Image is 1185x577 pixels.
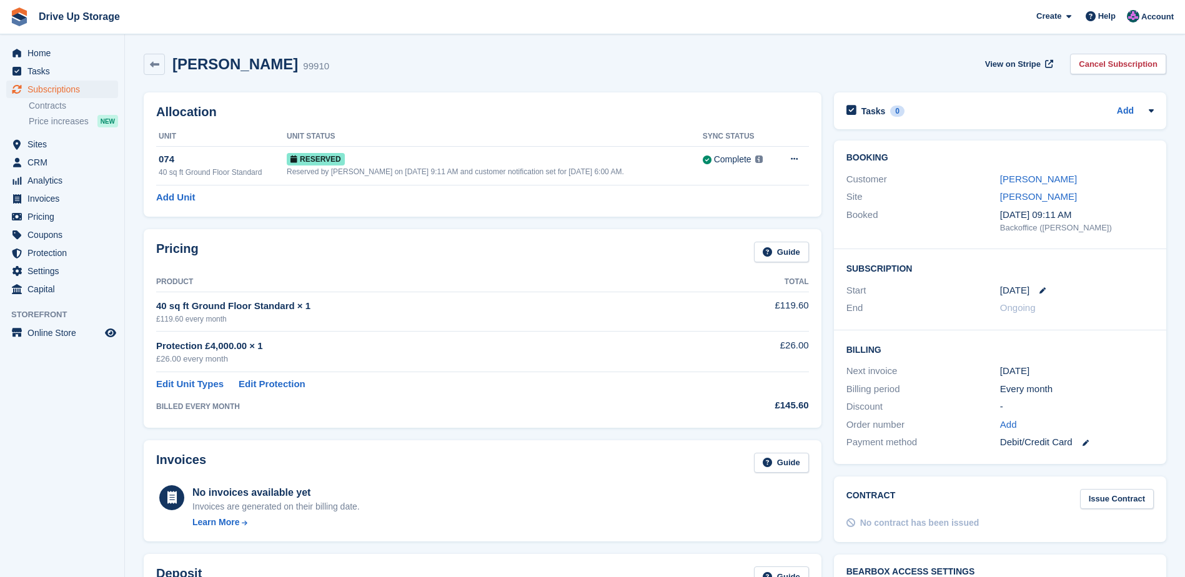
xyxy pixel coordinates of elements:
td: £119.60 [692,292,809,331]
h2: Billing [846,343,1154,355]
span: Tasks [27,62,102,80]
a: Preview store [103,325,118,340]
span: Invoices [27,190,102,207]
a: Guide [754,453,809,473]
span: Capital [27,280,102,298]
a: menu [6,324,118,342]
a: menu [6,208,118,225]
div: Site [846,190,1000,204]
div: Discount [846,400,1000,414]
h2: Subscription [846,262,1154,274]
a: Guide [754,242,809,262]
span: Account [1141,11,1174,23]
div: Debit/Credit Card [1000,435,1154,450]
span: Reserved [287,153,345,165]
a: menu [6,262,118,280]
div: No contract has been issued [860,516,979,530]
div: Customer [846,172,1000,187]
div: Billing period [846,382,1000,397]
h2: Allocation [156,105,809,119]
span: Sites [27,136,102,153]
time: 2025-08-12 23:00:00 UTC [1000,284,1029,298]
div: 40 sq ft Ground Floor Standard [159,167,287,178]
a: [PERSON_NAME] [1000,174,1077,184]
th: Sync Status [703,127,776,147]
div: Booked [846,208,1000,234]
span: Ongoing [1000,302,1036,313]
div: Payment method [846,435,1000,450]
th: Unit [156,127,287,147]
a: menu [6,154,118,171]
div: Next invoice [846,364,1000,378]
span: Online Store [27,324,102,342]
div: 0 [890,106,905,117]
div: No invoices available yet [192,485,360,500]
div: End [846,301,1000,315]
a: Edit Protection [239,377,305,392]
a: Learn More [192,516,360,529]
h2: [PERSON_NAME] [172,56,298,72]
span: CRM [27,154,102,171]
img: icon-info-grey-7440780725fd019a000dd9b08b2336e03edf1995a4989e88bcd33f0948082b44.svg [755,155,763,163]
a: menu [6,136,118,153]
span: Analytics [27,172,102,189]
div: BILLED EVERY MONTH [156,401,692,412]
span: Protection [27,244,102,262]
div: [DATE] 09:11 AM [1000,208,1154,222]
th: Unit Status [287,127,703,147]
a: menu [6,81,118,98]
a: menu [6,44,118,62]
a: View on Stripe [980,54,1056,74]
a: menu [6,244,118,262]
span: Storefront [11,308,124,321]
div: Backoffice ([PERSON_NAME]) [1000,222,1154,234]
a: Edit Unit Types [156,377,224,392]
th: Total [692,272,809,292]
span: Coupons [27,226,102,244]
a: menu [6,172,118,189]
a: Add [1117,104,1134,119]
a: Add [1000,418,1017,432]
div: Complete [714,153,751,166]
div: Reserved by [PERSON_NAME] on [DATE] 9:11 AM and customer notification set for [DATE] 6:00 AM. [287,166,703,177]
h2: Invoices [156,453,206,473]
div: NEW [97,115,118,127]
div: 074 [159,152,287,167]
div: 99910 [303,59,329,74]
span: Price increases [29,116,89,127]
a: Cancel Subscription [1070,54,1166,74]
div: Start [846,284,1000,298]
span: Help [1098,10,1116,22]
a: Add Unit [156,190,195,205]
span: Subscriptions [27,81,102,98]
span: Pricing [27,208,102,225]
a: menu [6,62,118,80]
td: £26.00 [692,332,809,372]
div: £145.60 [692,398,809,413]
div: £26.00 every month [156,353,692,365]
h2: Booking [846,153,1154,163]
div: - [1000,400,1154,414]
div: Every month [1000,382,1154,397]
a: Drive Up Storage [34,6,125,27]
a: Issue Contract [1080,489,1154,510]
div: [DATE] [1000,364,1154,378]
a: menu [6,190,118,207]
a: Contracts [29,100,118,112]
a: menu [6,280,118,298]
img: Andy [1127,10,1139,22]
img: stora-icon-8386f47178a22dfd0bd8f6a31ec36ba5ce8667c1dd55bd0f319d3a0aa187defe.svg [10,7,29,26]
a: menu [6,226,118,244]
a: [PERSON_NAME] [1000,191,1077,202]
h2: Pricing [156,242,199,262]
div: £119.60 every month [156,313,692,325]
h2: Contract [846,489,896,510]
div: 40 sq ft Ground Floor Standard × 1 [156,299,692,313]
span: View on Stripe [985,58,1041,71]
span: Create [1036,10,1061,22]
div: Invoices are generated on their billing date. [192,500,360,513]
div: Order number [846,418,1000,432]
h2: Tasks [861,106,886,117]
div: Protection £4,000.00 × 1 [156,339,692,353]
a: Price increases NEW [29,114,118,128]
